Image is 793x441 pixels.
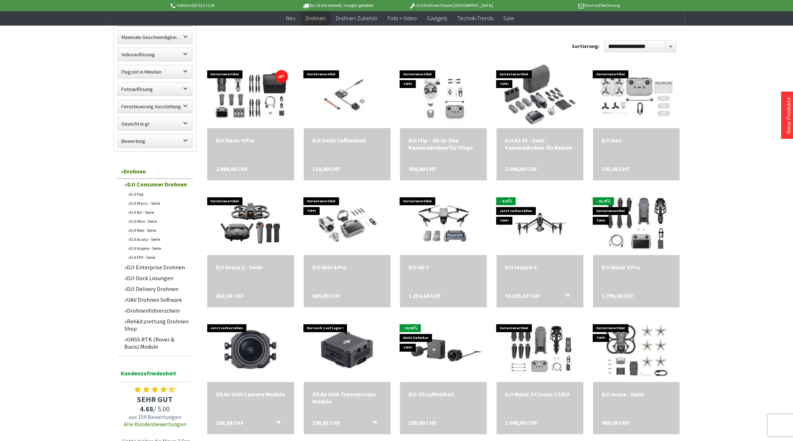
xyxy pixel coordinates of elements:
[124,208,193,217] a: DJI Air - Serie
[409,137,478,151] div: DJI Flip – All-in-One Kameradrohne für Vlogs
[216,137,285,144] div: DJI Mavic 4 Pro
[312,137,382,144] a: DJI O4 Air Lufteinheit 119,90 CHF
[312,165,340,172] span: 119,90 CHF
[505,264,575,271] a: DJI Inspire 3 15.355,82 CHF In den Warenkorb
[400,63,487,128] img: DJI Flip – All-in-One Kameradrohne für Vlogs
[785,97,792,134] a: Neue Produkte
[216,391,285,398] div: O3 Air Unit Camera Module
[602,419,629,426] span: 499,00 CHF
[207,63,294,128] img: DJI Mavic 4 Pro
[503,14,514,22] span: Sale
[124,190,193,199] a: DJI Flip
[121,305,193,316] a: Drohnenführerschein
[121,334,193,352] a: GNSS RTK (Rover & Basis) Module
[216,137,285,144] a: DJI Mavic 4 Pro 2.099,00 CHF
[118,65,192,78] label: Flugzeit in Minuten
[117,413,193,420] span: aus 159 Bewertungen
[124,420,186,428] a: Alle Kundenbewertungen
[304,63,390,128] img: DJI O4 Air Lufteinheit
[118,117,192,130] label: Gewicht in gr
[312,292,340,299] span: 669,00 CHF
[409,292,441,299] span: 1.254,64 CHF
[315,317,379,382] img: O3 Air Unit Transmission Module
[216,292,244,299] span: 432,00 CHF
[505,391,575,398] div: DJI Mavic 3 Classic C1/EU
[602,292,634,299] span: 1.799,00 CHF
[336,14,378,22] span: Drohnen Zubehör
[507,1,620,10] p: Kauf auf Rechnung
[117,394,193,404] span: SEHR GUT
[306,14,326,22] span: Drohnen
[121,283,193,294] a: DJI Delivery Drohnen
[331,11,383,26] a: Drohnen Zubehör
[383,11,422,26] a: Foto + Video
[409,419,436,426] span: 165,00 CHF
[505,165,537,172] span: 1.099,00 CHF
[572,40,600,52] label: Sortierung:
[312,137,382,144] div: DJI O4 Air Lufteinheit
[409,264,478,271] div: DJI Air 3
[602,264,671,271] div: DJI Mavic 3 Pro
[498,11,519,26] a: Sale
[118,48,192,61] label: Videoauflösung
[505,137,575,151] a: DJI Air 3S - Dual-Kameradrohne für Reisen 1.099,00 CHF
[409,391,478,398] div: DJI O3 Lufteinheit
[169,1,282,10] p: Hotline 032 511 11 03
[596,317,677,382] img: DJI Avata - Serie
[267,419,285,428] button: In den Warenkorb
[286,14,295,22] span: Neu
[499,317,580,382] img: DJI Mavic 3 Classic C1/EU
[124,217,193,226] a: DJI Mini - Serie
[457,14,493,22] span: Technik-Trends
[118,100,192,113] label: Fernsteuerung Ausstattung
[312,264,382,271] a: DJI Mini 4 Pro 669,00 CHF
[118,134,192,147] label: Bewertung
[496,198,583,247] img: DJI Inspire 3
[216,391,285,398] a: O3 Air Unit Camera Module 108,30 CHF In den Warenkorb
[117,164,193,179] a: Drohnen
[121,294,193,305] a: UAV Drohnen Software
[124,244,193,253] a: DJI Inspire - Serie
[602,391,671,398] div: DJI Avata - Serie
[602,165,629,172] span: 195,00 CHF
[121,262,193,273] a: DJI Enterprise Drohnen
[602,137,671,144] a: DJI Neo 195,00 CHF
[557,292,574,301] button: In den Warenkorb
[409,165,436,172] span: 439,00 CHF
[216,264,285,271] div: DJI Avata 2 - Serie
[602,137,671,144] div: DJI Neo
[505,292,540,299] span: 15.355,82 CHF
[121,273,193,283] a: DJI Dock Lösungen
[427,14,447,22] span: Gadgets
[312,419,340,426] span: 190,61 CHF
[400,321,487,379] img: DJI O3 Lufteinheit
[502,63,578,128] img: DJI Air 3S - Dual-Kameradrohne für Reisen
[218,190,283,255] img: DJI Avata 2 - Serie
[422,11,452,26] a: Gadgets
[140,404,153,413] span: 4.68
[505,391,575,398] a: DJI Mavic 3 Classic C1/EU 1.049,00 CHF
[216,264,285,271] a: DJI Avata 2 - Serie 432,00 CHF
[505,419,537,426] span: 1.049,00 CHF
[124,226,193,235] a: DJI Neo - Serie
[388,14,417,22] span: Foto + Video
[218,317,283,382] img: O3 Air Unit Camera Module
[307,190,388,255] img: DJI Mini 4 Pro
[411,190,476,255] img: DJI Air 3
[117,404,193,413] span: / 5.00
[216,165,248,172] span: 2.099,00 CHF
[281,11,300,26] a: Neu
[452,11,498,26] a: Technik-Trends
[124,253,193,262] a: DJI FPV - Serie
[121,316,193,334] a: Rehkitzrettung Drohnen Shop
[121,179,193,190] a: DJI Consumer Drohnen
[216,419,244,426] span: 108,30 CHF
[598,63,675,128] img: DJI Neo
[300,11,331,26] a: Drohnen
[602,391,671,398] a: DJI Avata - Serie 499,00 CHF
[409,264,478,271] a: DJI Air 3 1.254,64 CHF
[312,264,382,271] div: DJI Mini 4 Pro
[312,391,382,405] a: O3 Air Unit Transmission Module 190,61 CHF In den Warenkorb
[409,391,478,398] a: DJI O3 Lufteinheit 165,00 CHF
[596,190,677,255] img: DJI Mavic 3 Pro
